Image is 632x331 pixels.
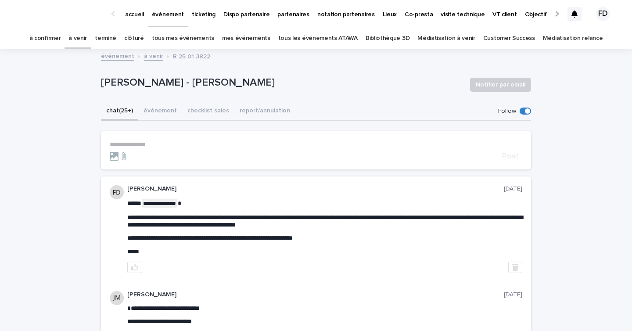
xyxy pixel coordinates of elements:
[499,152,522,160] button: Post
[470,78,531,92] button: Notifier par email
[483,28,535,49] a: Customer Success
[68,28,87,49] a: à venir
[504,185,522,193] p: [DATE]
[502,152,519,160] span: Post
[508,262,522,273] button: Delete post
[173,51,210,61] p: R 25 01 3822
[101,102,138,121] button: chat (25+)
[152,28,214,49] a: tous mes événements
[504,291,522,299] p: [DATE]
[101,50,134,61] a: événement
[596,7,610,21] div: FD
[144,50,163,61] a: à venir
[18,5,103,23] img: Ls34BcGeRexTGTNfXpUC
[234,102,295,121] button: report/annulation
[417,28,475,49] a: Médiatisation à venir
[182,102,234,121] button: checklist sales
[138,102,182,121] button: événement
[127,291,504,299] p: [PERSON_NAME]
[95,28,116,49] a: terminé
[366,28,409,49] a: Bibliothèque 3D
[29,28,61,49] a: à confirmer
[278,28,358,49] a: tous les événements ATAWA
[127,262,142,273] button: like this post
[476,80,525,89] span: Notifier par email
[124,28,144,49] a: clôturé
[222,28,270,49] a: mes événements
[543,28,603,49] a: Médiatisation relance
[127,185,504,193] p: [PERSON_NAME]
[101,76,463,89] p: [PERSON_NAME] - [PERSON_NAME]
[498,108,516,115] p: Follow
